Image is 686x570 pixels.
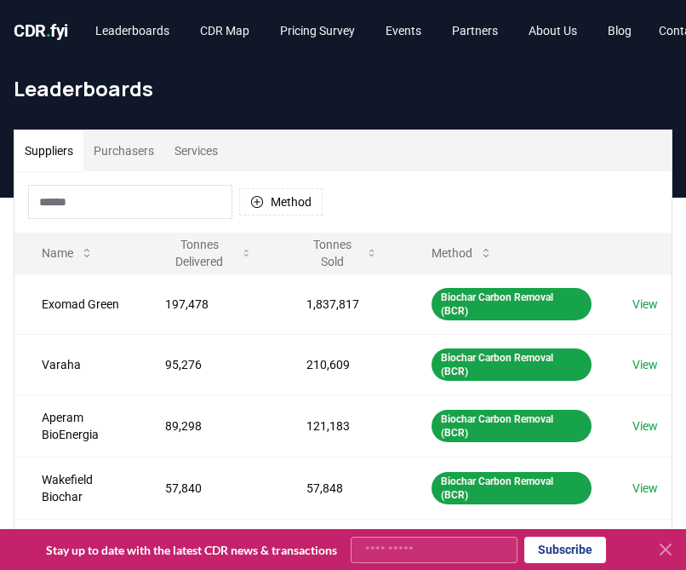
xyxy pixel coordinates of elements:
div: Biochar Carbon Removal (BCR) [432,410,592,442]
a: View [632,417,658,435]
a: CDR Map [186,15,263,46]
a: View [632,296,658,313]
h1: Leaderboards [14,75,672,102]
button: Method [239,188,323,216]
button: Suppliers [14,130,83,171]
button: Method [418,236,506,270]
td: Varaha [14,334,138,394]
td: 57,840 [138,457,279,519]
span: . [46,20,51,41]
td: 57,848 [279,457,404,519]
td: Wakefield Biochar [14,457,138,519]
button: Name [28,236,107,270]
a: Events [372,15,435,46]
a: Leaderboards [82,15,183,46]
button: Services [164,130,228,171]
div: Biochar Carbon Removal (BCR) [432,288,592,320]
span: CDR fyi [14,20,68,41]
td: Aperam BioEnergia [14,394,138,457]
a: Blog [594,15,645,46]
td: Exomad Green [14,273,138,334]
div: Biochar Carbon Removal (BCR) [432,348,592,381]
td: 121,183 [279,394,404,457]
a: View [632,356,658,373]
td: 1,837,817 [279,273,404,334]
td: 89,298 [138,394,279,457]
nav: Main [82,15,645,46]
td: 197,478 [138,273,279,334]
a: Partners [438,15,512,46]
a: Pricing Survey [266,15,369,46]
a: About Us [515,15,591,46]
td: 95,276 [138,334,279,394]
button: Tonnes Sold [293,236,391,270]
div: Biochar Carbon Removal (BCR) [432,472,592,504]
td: 210,609 [279,334,404,394]
a: View [632,480,658,497]
button: Purchasers [83,130,164,171]
a: CDR.fyi [14,19,68,43]
button: Tonnes Delivered [151,236,266,270]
